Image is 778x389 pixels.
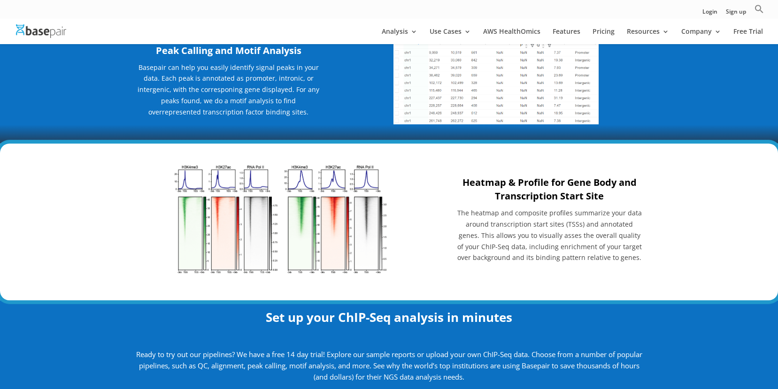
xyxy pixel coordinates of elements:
iframe: Drift Widget Chat Controller [598,321,767,378]
a: Login [702,9,717,19]
span: The heatmap and composite profiles summarize your data around transcription start sites (TSSs) an... [457,208,642,262]
svg: Search [755,4,764,14]
a: Resources [627,28,669,44]
strong: Set up your ChIP-Seq analysis in minutes [266,309,512,326]
strong: Peak Calling and Motif Analysis [156,44,301,57]
a: AWS HealthOmics [483,28,540,44]
img: Basepair [16,24,66,38]
a: Pricing [593,28,615,44]
a: Features [553,28,580,44]
p: Basepair can help you easily identify signal peaks in your data. Each peak is annotated as promot... [136,62,322,118]
a: Search Icon Link [755,4,764,19]
a: Company [681,28,721,44]
a: Use Cases [430,28,471,44]
a: Analysis [382,28,417,44]
a: Sign up [726,9,746,19]
span: Ready to try out our pipelines? We have a free 14 day trial! Explore our sample reports or upload... [136,350,642,381]
a: Free Trial [733,28,763,44]
strong: Heatmap & Profile for Gene Body and Transcription Start Site [462,176,637,202]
